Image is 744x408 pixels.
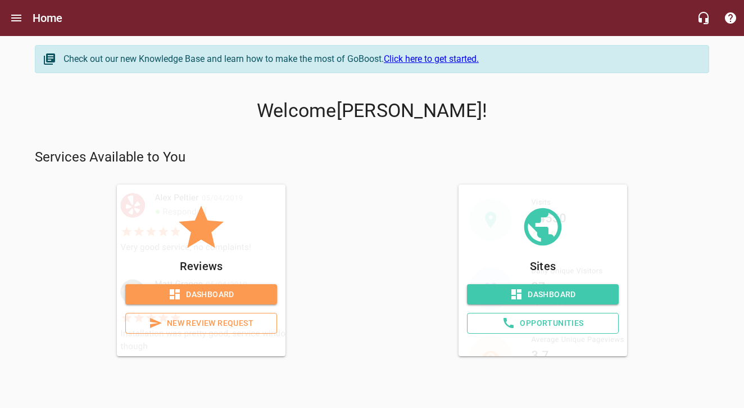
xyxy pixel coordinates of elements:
[35,100,709,122] p: Welcome [PERSON_NAME] !
[33,9,63,27] h6: Home
[717,5,744,32] button: Support Portal
[467,284,619,305] a: Dashboard
[467,313,619,334] a: Opportunities
[3,5,30,32] button: Open drawer
[467,257,619,275] p: Sites
[134,288,268,302] span: Dashboard
[690,5,717,32] button: Live Chat
[384,53,479,64] a: Click here to get started.
[476,288,610,302] span: Dashboard
[125,313,277,334] a: New Review Request
[125,257,277,275] p: Reviews
[63,52,697,66] div: Check out our new Knowledge Base and learn how to make the most of GoBoost.
[35,149,709,167] p: Services Available to You
[135,316,267,330] span: New Review Request
[477,316,609,330] span: Opportunities
[125,284,277,305] a: Dashboard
